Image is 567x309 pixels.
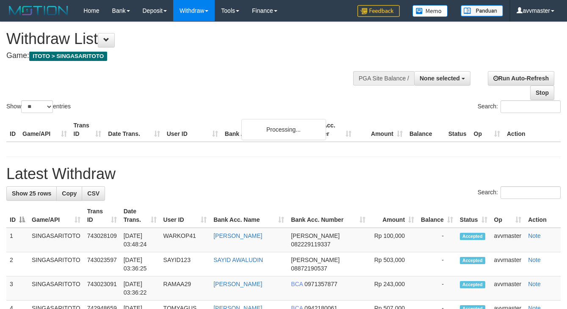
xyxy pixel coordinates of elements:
[160,276,210,301] td: RAMAA29
[528,232,541,239] a: Note
[12,190,51,197] span: Show 25 rows
[19,118,70,142] th: Game/API
[221,118,304,142] th: Bank Acc. Name
[56,186,82,201] a: Copy
[120,252,160,276] td: [DATE] 03:36:25
[213,257,263,263] a: SAYID AWALUDIN
[6,228,28,252] td: 1
[418,228,456,252] td: -
[291,281,303,287] span: BCA
[160,252,210,276] td: SAYID123
[62,190,77,197] span: Copy
[28,252,84,276] td: SINGASARITOTO
[6,186,57,201] a: Show 25 rows
[528,257,541,263] a: Note
[28,228,84,252] td: SINGASARITOTO
[503,118,561,142] th: Action
[355,118,406,142] th: Amount
[6,52,370,60] h4: Game:
[87,190,100,197] span: CSV
[418,276,456,301] td: -
[29,52,107,61] span: ITOTO > SINGASARITOTO
[291,232,340,239] span: [PERSON_NAME]
[525,204,561,228] th: Action
[6,118,19,142] th: ID
[160,228,210,252] td: WARKOP41
[304,281,337,287] span: Copy 0971357877 to clipboard
[414,71,470,86] button: None selected
[369,276,418,301] td: Rp 243,000
[478,186,561,199] label: Search:
[6,30,370,47] h1: Withdraw List
[291,257,340,263] span: [PERSON_NAME]
[288,204,369,228] th: Bank Acc. Number: activate to sort column ascending
[353,71,414,86] div: PGA Site Balance /
[120,204,160,228] th: Date Trans.: activate to sort column ascending
[163,118,221,142] th: User ID
[445,118,470,142] th: Status
[461,5,503,17] img: panduan.png
[210,204,288,228] th: Bank Acc. Name: activate to sort column ascending
[460,233,485,240] span: Accepted
[160,204,210,228] th: User ID: activate to sort column ascending
[241,119,326,140] div: Processing...
[6,4,71,17] img: MOTION_logo.png
[304,118,355,142] th: Bank Acc. Number
[213,232,262,239] a: [PERSON_NAME]
[84,228,120,252] td: 743028109
[491,204,525,228] th: Op: activate to sort column ascending
[6,252,28,276] td: 2
[70,118,105,142] th: Trans ID
[470,118,503,142] th: Op
[82,186,105,201] a: CSV
[501,186,561,199] input: Search:
[21,100,53,113] select: Showentries
[456,204,491,228] th: Status: activate to sort column ascending
[28,204,84,228] th: Game/API: activate to sort column ascending
[530,86,554,100] a: Stop
[491,228,525,252] td: avvmaster
[491,276,525,301] td: avvmaster
[213,281,262,287] a: [PERSON_NAME]
[369,204,418,228] th: Amount: activate to sort column ascending
[291,265,327,272] span: Copy 08872190537 to clipboard
[460,257,485,264] span: Accepted
[478,100,561,113] label: Search:
[369,228,418,252] td: Rp 100,000
[120,276,160,301] td: [DATE] 03:36:22
[357,5,400,17] img: Feedback.jpg
[369,252,418,276] td: Rp 503,000
[291,241,330,248] span: Copy 082229119337 to clipboard
[84,204,120,228] th: Trans ID: activate to sort column ascending
[501,100,561,113] input: Search:
[406,118,445,142] th: Balance
[488,71,554,86] a: Run Auto-Refresh
[105,118,163,142] th: Date Trans.
[418,252,456,276] td: -
[28,276,84,301] td: SINGASARITOTO
[6,276,28,301] td: 3
[6,100,71,113] label: Show entries
[460,281,485,288] span: Accepted
[6,204,28,228] th: ID: activate to sort column descending
[84,252,120,276] td: 743023597
[528,281,541,287] a: Note
[491,252,525,276] td: avvmaster
[6,166,561,182] h1: Latest Withdraw
[84,276,120,301] td: 743023091
[412,5,448,17] img: Button%20Memo.svg
[418,204,456,228] th: Balance: activate to sort column ascending
[120,228,160,252] td: [DATE] 03:48:24
[420,75,460,82] span: None selected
